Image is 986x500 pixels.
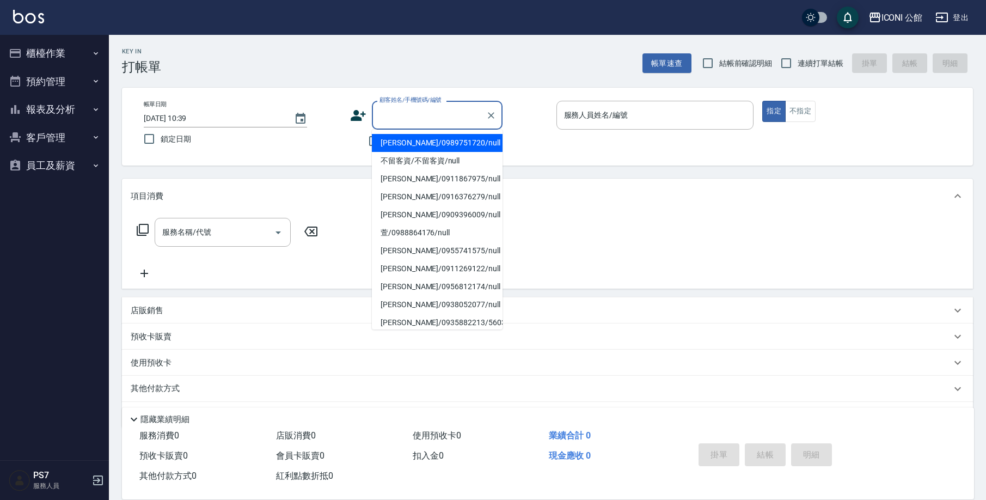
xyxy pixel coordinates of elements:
p: 隱藏業績明細 [140,414,189,425]
p: 其他付款方式 [131,383,185,395]
span: 扣入金 0 [413,450,444,461]
span: 業績合計 0 [549,430,591,441]
div: 使用預收卡 [122,350,973,376]
h5: PS7 [33,470,89,481]
div: 備註及來源 [122,402,973,428]
button: 客戶管理 [4,124,105,152]
button: 員工及薪資 [4,151,105,180]
input: YYYY/MM/DD hh:mm [144,109,283,127]
li: [PERSON_NAME]/0956812174/null [372,278,503,296]
li: [PERSON_NAME]/0916376279/null [372,188,503,206]
li: 不留客資/不留客資/null [372,152,503,170]
li: [PERSON_NAME]/0989751720/null [372,134,503,152]
span: 現金應收 0 [549,450,591,461]
span: 會員卡販賣 0 [276,450,324,461]
img: Person [9,469,30,491]
button: 不指定 [785,101,816,122]
h3: 打帳單 [122,59,161,75]
li: [PERSON_NAME]/0938052077/null [372,296,503,314]
button: 櫃檯作業 [4,39,105,68]
button: 報表及分析 [4,95,105,124]
label: 帳單日期 [144,100,167,108]
p: 預收卡販賣 [131,331,172,343]
li: [PERSON_NAME]/0911269122/null [372,260,503,278]
li: [PERSON_NAME]/0935882213/560323 [372,314,503,332]
div: 項目消費 [122,179,973,214]
li: [PERSON_NAME]/0911867975/null [372,170,503,188]
button: 預約管理 [4,68,105,96]
span: 使用預收卡 0 [413,430,461,441]
h2: Key In [122,48,161,55]
div: 店販銷售 [122,297,973,324]
button: 指定 [762,101,786,122]
span: 店販消費 0 [276,430,316,441]
button: Choose date, selected date is 2025-09-06 [287,106,314,132]
li: [PERSON_NAME]/0955741575/null [372,242,503,260]
button: 登出 [931,8,973,28]
div: 其他付款方式 [122,376,973,402]
span: 鎖定日期 [161,133,191,145]
span: 服務消費 0 [139,430,179,441]
p: 項目消費 [131,191,163,202]
img: Logo [13,10,44,23]
button: 帳單速查 [642,53,691,74]
p: 服務人員 [33,481,89,491]
button: save [837,7,859,28]
button: Open [270,224,287,241]
span: 紅利點數折抵 0 [276,471,333,481]
span: 結帳前確認明細 [719,58,773,69]
label: 顧客姓名/手機號碼/編號 [379,96,442,104]
span: 連續打單結帳 [798,58,843,69]
p: 使用預收卡 [131,357,172,369]
button: ICONI 公館 [864,7,927,29]
span: 預收卡販賣 0 [139,450,188,461]
div: 預收卡販賣 [122,324,973,350]
button: Clear [483,108,499,123]
p: 店販銷售 [131,305,163,316]
li: 萱/0988864176/null [372,224,503,242]
li: [PERSON_NAME]/0909396009/null [372,206,503,224]
span: 其他付款方式 0 [139,471,197,481]
div: ICONI 公館 [881,11,923,25]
